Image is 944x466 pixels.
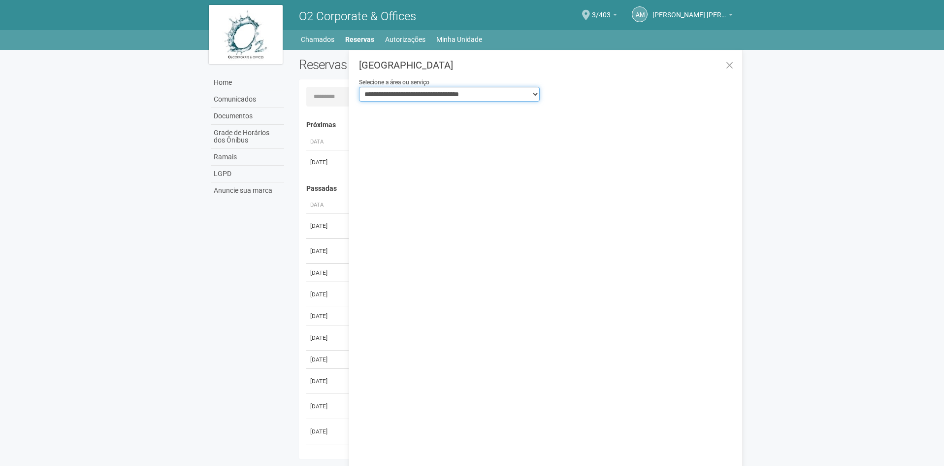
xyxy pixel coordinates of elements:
td: [DATE] [306,325,346,351]
h4: Próximas [306,121,728,129]
a: Anuncie sua marca [211,182,284,199]
th: Data [306,197,346,214]
h3: [GEOGRAPHIC_DATA] [359,60,735,70]
td: Sala de Reunião Interna 2 Bloco 2 (até 30 pessoas) [346,239,630,264]
a: Autorizações [385,33,425,46]
a: Comunicados [211,91,284,108]
td: Sala de Reunião Interna 1 Bloco 4 (até 30 pessoas) [346,419,630,444]
span: O2 Corporate & Offices [299,9,416,23]
h4: Passadas [306,185,728,192]
td: Sala de Reunião Interna 1 Bloco 2 (até 30 pessoas) [346,351,630,369]
img: logo.jpg [209,5,283,64]
a: Ramais [211,149,284,166]
td: [DATE] [306,282,346,307]
td: Sala de Reunião Interna 1 Bloco 2 (até 30 pessoas) [346,282,630,307]
td: [DATE] [306,369,346,394]
td: Área Coffee Break (Pré-Função) Bloco 2 [346,369,630,394]
td: Sala de Reunião Interna 1 Bloco 4 (até 30 pessoas) [346,307,630,325]
a: Home [211,74,284,91]
td: Sala de Reunião Interna 1 Bloco 2 (até 30 pessoas) [346,214,630,239]
a: Minha Unidade [436,33,482,46]
a: LGPD [211,166,284,182]
h2: Reservas [299,57,510,72]
a: Chamados [301,33,334,46]
td: [DATE] [306,214,346,239]
a: [PERSON_NAME] [PERSON_NAME] [652,12,733,20]
a: 3/403 [592,12,617,20]
td: [DATE] [306,239,346,264]
td: Sala de Reunião Interna 1 Bloco 2 (até 30 pessoas) [346,325,630,351]
span: Anny Marcelle Gonçalves [652,1,726,19]
td: [DATE] [306,307,346,325]
th: Data [306,134,346,150]
th: Área ou Serviço [346,197,630,214]
td: Área Coffee Break (Pré-Função) Bloco 2 [346,264,630,282]
label: Selecione a área ou serviço [359,78,429,87]
a: AM [632,6,648,22]
a: Grade de Horários dos Ônibus [211,125,284,149]
th: Área ou Serviço [346,134,630,150]
a: Reservas [345,33,374,46]
td: [DATE] [306,351,346,369]
td: [DATE] [306,150,346,175]
td: [DATE] [306,394,346,419]
td: [DATE] [306,419,346,444]
td: [DATE] [306,264,346,282]
td: Sala de Reunião Interna 2 Bloco 2 (até 30 pessoas) [346,394,630,419]
a: Documentos [211,108,284,125]
span: 3/403 [592,1,611,19]
td: Sala de Reunião Interna 1 Bloco 2 (até 30 pessoas) [346,150,630,175]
